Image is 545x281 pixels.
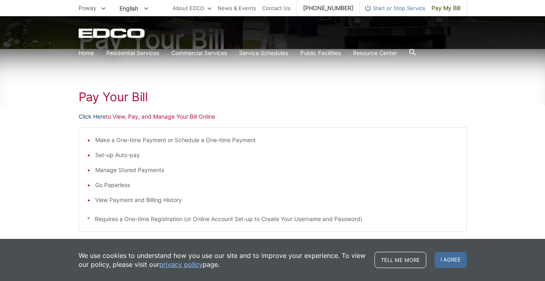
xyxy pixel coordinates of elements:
[171,49,227,57] a: Commercial Services
[173,4,212,13] a: About EDCO
[95,181,458,189] li: Go Paperless
[95,196,458,204] li: View Payment and Billing History
[79,28,146,38] a: EDCD logo. Return to the homepage.
[95,151,458,160] li: Set-up Auto-pay
[106,49,159,57] a: Residential Services
[113,2,154,15] span: English
[300,49,341,57] a: Public Facilities
[434,252,467,268] span: I agree
[218,4,256,13] a: News & Events
[95,136,458,145] li: Make a One-time Payment or Schedule a One-time Payment
[79,4,96,11] span: Poway
[79,49,94,57] a: Home
[262,4,291,13] a: Contact Us
[432,4,460,13] span: Pay My Bill
[353,49,397,57] a: Resource Center
[95,166,458,175] li: Manage Stored Payments
[374,252,426,268] a: Tell me more
[79,112,106,121] a: Click Here
[159,260,203,269] a: privacy policy
[87,215,458,224] p: * Requires a One-time Registration (or Online Account Set-up to Create Your Username and Password)
[79,251,366,269] p: We use cookies to understand how you use our site and to improve your experience. To view our pol...
[79,112,467,121] p: to View, Pay, and Manage Your Bill Online
[79,89,467,104] h1: Pay Your Bill
[239,49,288,57] a: Service Schedules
